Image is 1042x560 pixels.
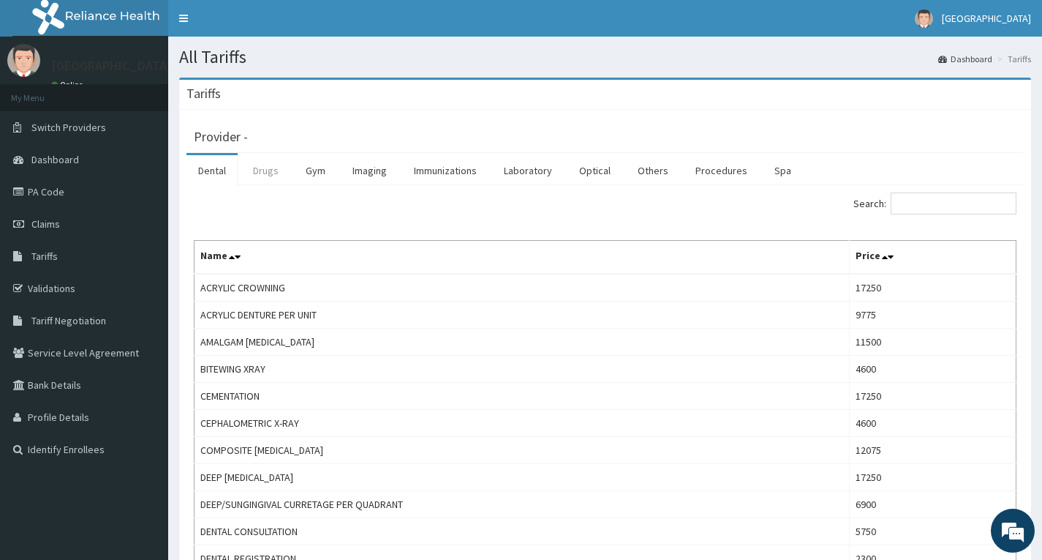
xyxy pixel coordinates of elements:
[241,155,290,186] a: Drugs
[31,217,60,231] span: Claims
[850,274,1016,302] td: 17250
[195,329,850,356] td: AMALGAM [MEDICAL_DATA]
[31,250,58,263] span: Tariffs
[850,464,1016,491] td: 17250
[492,155,564,186] a: Laboratory
[942,12,1031,25] span: [GEOGRAPHIC_DATA]
[31,153,79,166] span: Dashboard
[31,121,106,134] span: Switch Providers
[341,155,399,186] a: Imaging
[850,518,1016,545] td: 5750
[567,155,622,186] a: Optical
[850,302,1016,329] td: 9775
[195,491,850,518] td: DEEP/SUNGINGIVAL CURRETAGE PER QUADRANT
[186,155,238,186] a: Dental
[195,437,850,464] td: COMPOSITE [MEDICAL_DATA]
[626,155,680,186] a: Others
[195,356,850,383] td: BITEWING XRAY
[915,10,933,28] img: User Image
[195,241,850,275] th: Name
[938,53,992,65] a: Dashboard
[186,87,221,100] h3: Tariffs
[850,437,1016,464] td: 12075
[850,383,1016,410] td: 17250
[294,155,337,186] a: Gym
[195,518,850,545] td: DENTAL CONSULTATION
[51,59,172,72] p: [GEOGRAPHIC_DATA]
[195,274,850,302] td: ACRYLIC CROWNING
[850,356,1016,383] td: 4600
[195,464,850,491] td: DEEP [MEDICAL_DATA]
[763,155,803,186] a: Spa
[853,193,1016,214] label: Search:
[891,193,1016,214] input: Search:
[31,314,106,327] span: Tariff Negotiation
[994,53,1031,65] li: Tariffs
[402,155,488,186] a: Immunizations
[194,130,248,143] h3: Provider -
[179,48,1031,67] h1: All Tariffs
[51,80,86,90] a: Online
[684,155,759,186] a: Procedures
[195,410,850,437] td: CEPHALOMETRIC X-RAY
[195,383,850,410] td: CEMENTATION
[7,44,40,77] img: User Image
[850,410,1016,437] td: 4600
[850,491,1016,518] td: 6900
[850,329,1016,356] td: 11500
[195,302,850,329] td: ACRYLIC DENTURE PER UNIT
[850,241,1016,275] th: Price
